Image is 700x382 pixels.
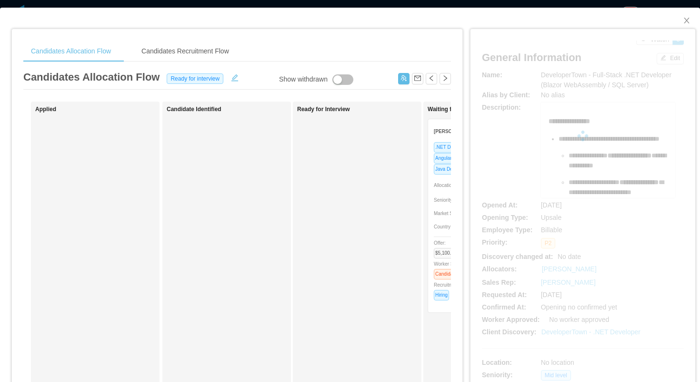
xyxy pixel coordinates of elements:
[434,164,470,175] span: Java Developer
[428,106,561,113] h1: Waiting for Client Approval
[227,72,242,82] button: icon: edit
[426,73,437,84] button: icon: left
[398,73,410,84] button: icon: usergroup-add
[279,74,328,85] div: Show withdrawn
[167,73,223,84] span: Ready for interview
[167,106,300,113] h1: Candidate Identified
[434,261,465,277] span: Worker Status:
[434,282,476,298] span: Recruitment Status:
[673,8,700,34] button: Close
[440,73,451,84] button: icon: right
[434,183,470,188] span: Allocation Score:
[434,248,458,258] span: $5,100.00
[412,73,423,84] button: icon: mail
[434,129,474,134] strong: [PERSON_NAME]
[434,224,481,229] span: Country:
[23,41,119,62] div: Candidates Allocation Flow
[434,290,449,300] span: Hiring
[683,17,690,24] i: icon: close
[297,106,430,113] h1: Ready for Interview
[35,106,169,113] h1: Applied
[23,69,160,85] article: Candidates Allocation Flow
[434,269,459,279] span: Candidate
[434,211,501,216] span: Market Seniority:
[134,41,237,62] div: Candidates Recruitment Flow
[434,240,462,256] span: Offer:
[434,197,479,203] span: Seniority:
[434,142,470,153] span: .NET Developer
[434,153,476,164] span: Angular Developer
